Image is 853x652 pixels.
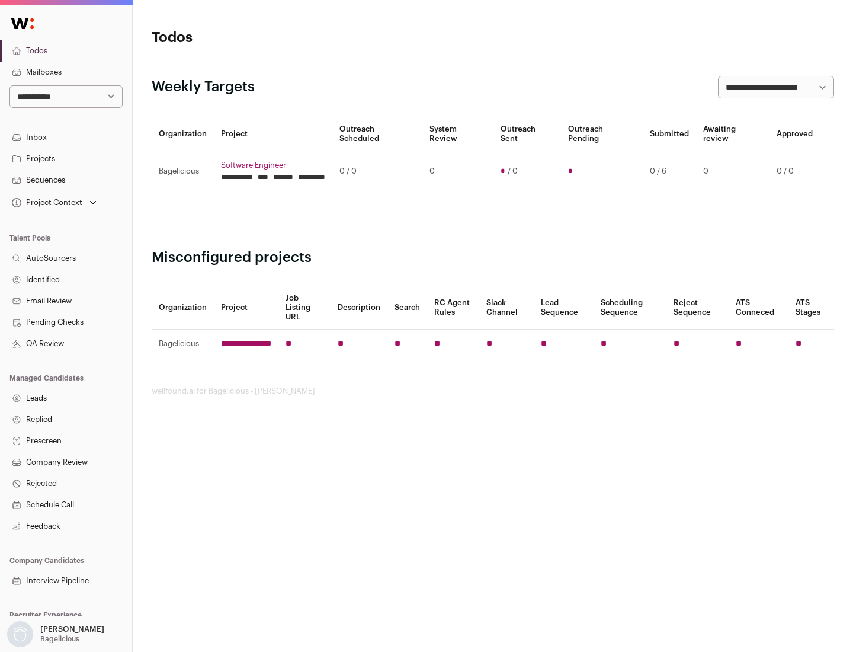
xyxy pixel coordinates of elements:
h1: Todos [152,28,379,47]
th: Lead Sequence [534,286,594,330]
div: Project Context [9,198,82,207]
span: / 0 [508,167,518,176]
th: Approved [769,117,820,151]
th: Scheduling Sequence [594,286,666,330]
td: 0 / 6 [643,151,696,192]
p: Bagelicious [40,634,79,644]
td: 0 / 0 [769,151,820,192]
th: Reject Sequence [666,286,729,330]
th: Organization [152,117,214,151]
th: System Review [422,117,493,151]
th: Organization [152,286,214,330]
th: Slack Channel [479,286,534,330]
th: Description [331,286,387,330]
th: Job Listing URL [278,286,331,330]
th: Outreach Scheduled [332,117,422,151]
th: Project [214,286,278,330]
a: Software Engineer [221,161,325,170]
th: Outreach Pending [561,117,642,151]
td: Bagelicious [152,151,214,192]
img: nopic.png [7,621,33,647]
td: 0 [696,151,769,192]
th: ATS Stages [788,286,834,330]
button: Open dropdown [9,194,99,211]
th: Submitted [643,117,696,151]
button: Open dropdown [5,621,107,647]
th: Project [214,117,332,151]
td: Bagelicious [152,330,214,359]
th: Outreach Sent [493,117,562,151]
h2: Weekly Targets [152,78,255,97]
h2: Misconfigured projects [152,248,834,267]
td: 0 [422,151,493,192]
th: RC Agent Rules [427,286,479,330]
p: [PERSON_NAME] [40,625,104,634]
th: Search [387,286,427,330]
th: ATS Conneced [729,286,788,330]
footer: wellfound:ai for Bagelicious - [PERSON_NAME] [152,386,834,396]
td: 0 / 0 [332,151,422,192]
th: Awaiting review [696,117,769,151]
img: Wellfound [5,12,40,36]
